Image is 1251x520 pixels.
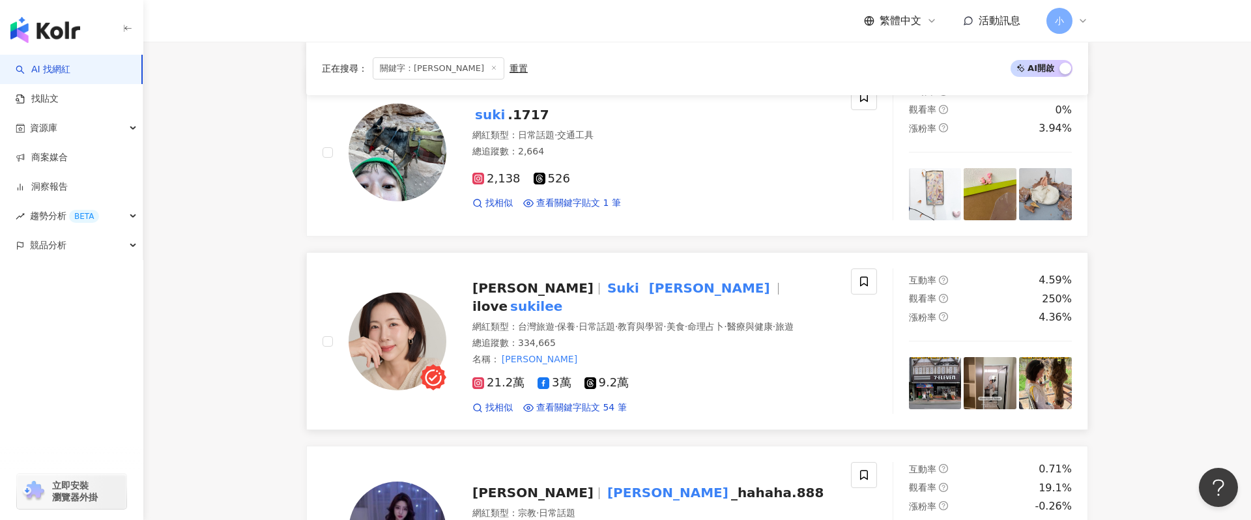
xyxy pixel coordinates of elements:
span: · [685,321,687,332]
span: 醫療與健康 [727,321,773,332]
span: 找相似 [485,401,513,414]
span: 名稱 ： [472,352,579,366]
span: · [575,321,578,332]
mark: [PERSON_NAME] [646,278,773,298]
span: 21.2萬 [472,376,525,390]
mark: suki [472,104,508,125]
span: 交通工具 [557,130,594,140]
span: 競品分析 [30,231,66,260]
span: rise [16,212,25,221]
span: 互動率 [909,275,936,285]
span: 旅遊 [775,321,794,332]
a: 洞察報告 [16,181,68,194]
div: 網紅類型 ： [472,129,835,142]
span: [PERSON_NAME] [472,280,594,296]
div: 4.59% [1039,273,1072,287]
span: · [773,321,775,332]
div: 0.71% [1039,462,1072,476]
span: 教育與學習 [618,321,663,332]
span: 關鍵字：[PERSON_NAME] [373,57,504,79]
span: 漲粉率 [909,312,936,323]
img: KOL Avatar [349,104,446,201]
span: 命理占卜 [687,321,724,332]
a: 找相似 [472,401,513,414]
img: chrome extension [21,481,46,502]
span: 9.2萬 [584,376,629,390]
a: searchAI 找網紅 [16,63,70,76]
a: 找貼文 [16,93,59,106]
a: chrome extension立即安裝 瀏覽器外掛 [17,474,126,509]
span: 找相似 [485,197,513,210]
a: 查看關鍵字貼文 1 筆 [523,197,621,210]
span: _hahaha.888 [731,485,824,500]
span: 3萬 [538,376,571,390]
span: .1717 [508,107,549,123]
span: 活動訊息 [979,14,1020,27]
span: 漲粉率 [909,501,936,512]
span: question-circle [939,483,948,492]
span: · [663,321,666,332]
div: BETA [69,210,99,223]
span: 日常話題 [579,321,615,332]
div: -0.26% [1035,499,1072,513]
span: 立即安裝 瀏覽器外掛 [52,480,98,503]
span: 526 [534,172,570,186]
img: post-image [1019,168,1072,221]
mark: sukilee [508,296,565,317]
div: 250% [1042,292,1072,306]
a: 找相似 [472,197,513,210]
iframe: Help Scout Beacon - Open [1199,468,1238,507]
span: 日常話題 [518,130,554,140]
div: 19.1% [1039,481,1072,495]
div: 0% [1056,103,1072,117]
img: post-image [964,357,1016,410]
span: 宗教 [518,508,536,518]
span: ilove [472,298,508,314]
span: [PERSON_NAME] [472,485,594,500]
div: 總追蹤數 ： 334,665 [472,337,835,350]
span: 查看關鍵字貼文 1 筆 [536,197,621,210]
span: 保養 [557,321,575,332]
span: 美食 [667,321,685,332]
span: 2,138 [472,172,521,186]
span: 互動率 [909,464,936,474]
a: KOL Avatarsuki.1717網紅類型：日常話題·交通工具總追蹤數：2,6642,138526找相似查看關鍵字貼文 1 筆互動率question-circle4.23%觀看率questi... [306,68,1088,237]
span: · [554,321,557,332]
span: 資源庫 [30,113,57,143]
mark: Suki [605,278,642,298]
span: 小 [1055,14,1064,28]
span: 漲粉率 [909,123,936,134]
span: question-circle [939,464,948,473]
span: question-circle [939,105,948,114]
mark: [PERSON_NAME] [605,482,731,503]
img: post-image [1019,357,1072,410]
img: post-image [909,168,962,221]
a: KOL Avatar[PERSON_NAME]Suki[PERSON_NAME]ilovesukilee網紅類型：台灣旅遊·保養·日常話題·教育與學習·美食·命理占卜·醫療與健康·旅遊總追蹤數：... [306,252,1088,430]
img: logo [10,17,80,43]
span: 日常話題 [539,508,575,518]
span: · [536,508,539,518]
div: 4.36% [1039,310,1072,325]
span: · [554,130,557,140]
img: post-image [909,357,962,410]
div: 網紅類型 ： [472,507,835,520]
span: · [724,321,726,332]
div: 3.94% [1039,121,1072,136]
a: 商案媒合 [16,151,68,164]
span: · [615,321,618,332]
span: 觀看率 [909,104,936,115]
span: question-circle [939,501,948,510]
mark: [PERSON_NAME] [500,352,579,366]
span: 正在搜尋 ： [322,63,367,74]
span: 觀看率 [909,293,936,304]
div: 網紅類型 ： [472,321,835,334]
span: 繁體中文 [880,14,921,28]
a: 查看關鍵字貼文 54 筆 [523,401,627,414]
span: 趨勢分析 [30,201,99,231]
div: 重置 [510,63,528,74]
div: 總追蹤數 ： 2,664 [472,145,835,158]
span: question-circle [939,123,948,132]
span: question-circle [939,276,948,285]
img: KOL Avatar [349,293,446,390]
span: 台灣旅遊 [518,321,554,332]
